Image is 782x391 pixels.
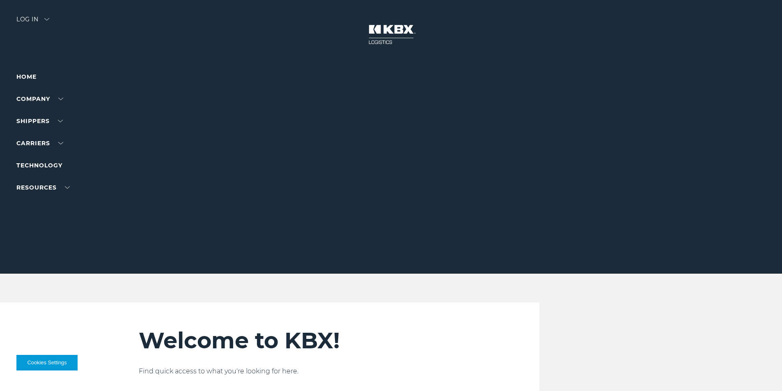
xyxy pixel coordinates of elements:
p: Find quick access to what you're looking for here. [139,366,491,376]
img: arrow [44,18,49,21]
iframe: Chat Widget [741,352,782,391]
a: RESOURCES [16,184,70,191]
img: kbx logo [360,16,422,53]
a: Technology [16,162,62,169]
button: Cookies Settings [16,355,78,370]
a: Home [16,73,37,80]
div: Log in [16,16,49,28]
a: Company [16,95,63,103]
h2: Welcome to KBX! [139,327,491,354]
a: SHIPPERS [16,117,63,125]
a: Carriers [16,139,63,147]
